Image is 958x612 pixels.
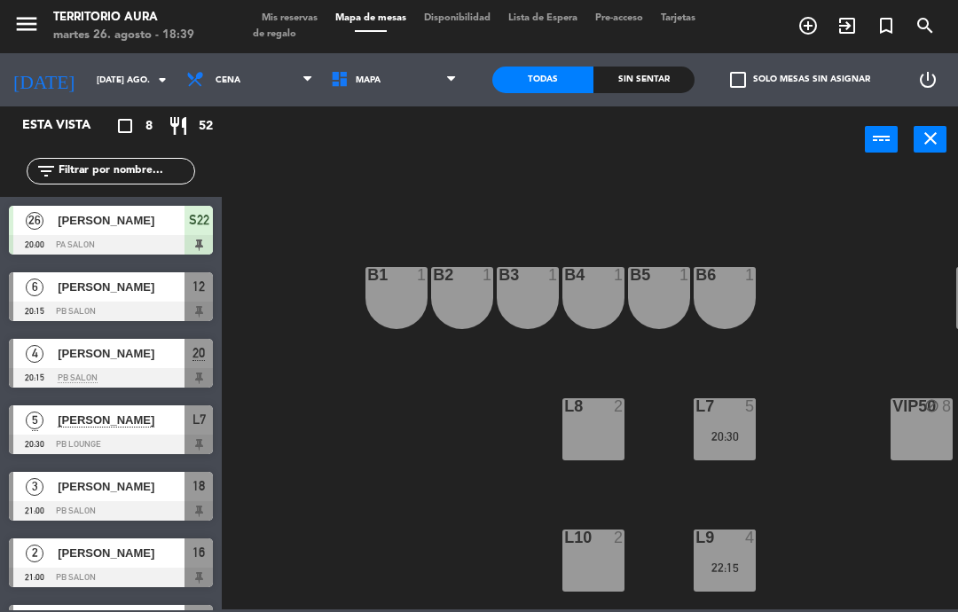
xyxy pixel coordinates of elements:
i: filter_list [35,161,57,182]
div: VIP50 [892,398,893,414]
span: 12 [192,276,205,297]
button: menu [13,11,40,43]
div: B2 [433,267,434,283]
span: [PERSON_NAME] [58,344,185,363]
input: Filtrar por nombre... [57,161,194,181]
i: power_input [871,128,892,149]
span: 3 [26,478,43,496]
span: BUSCAR [906,11,945,41]
span: 52 [199,116,213,137]
div: L10 [564,530,565,545]
div: 22:15 [694,561,756,574]
span: Mapa de mesas [326,13,415,23]
i: add_circle_outline [797,15,819,36]
div: 1 [417,267,428,283]
span: [PERSON_NAME] [58,544,185,562]
i: close [920,128,941,149]
span: [PERSON_NAME] [58,477,185,496]
div: 20:30 [694,430,756,443]
div: 5 [745,398,756,414]
div: 2 [614,530,624,545]
span: 6 [26,279,43,296]
button: close [914,126,946,153]
span: L7 [192,409,206,430]
span: S22 [189,209,209,231]
div: 1 [483,267,493,283]
span: 16 [192,542,205,563]
div: B1 [367,267,368,283]
div: 8 [942,398,953,414]
span: Reserva especial [867,11,906,41]
i: crop_square [114,115,136,137]
label: Solo mesas sin asignar [730,72,870,88]
div: Esta vista [9,115,128,137]
i: search [915,15,936,36]
span: 2 [26,545,43,562]
i: arrow_drop_down [152,69,173,90]
div: 4 [745,530,756,545]
span: 26 [26,212,43,230]
i: restaurant [168,115,189,137]
span: 18 [192,475,205,497]
span: [PERSON_NAME] [58,278,185,296]
div: 1 [548,267,559,283]
span: Pre-acceso [586,13,652,23]
span: WALK IN [828,11,867,41]
button: power_input [865,126,898,153]
span: 8 [145,116,153,137]
div: 1 [679,267,690,283]
i: exit_to_app [836,15,858,36]
i: power_settings_new [917,69,938,90]
div: 1 [745,267,756,283]
div: 2 [614,398,624,414]
div: TERRITORIO AURA [53,9,194,27]
span: 4 [26,345,43,363]
span: RESERVAR MESA [789,11,828,41]
i: block [924,398,939,413]
div: B4 [564,267,565,283]
span: [PERSON_NAME] [58,211,185,230]
div: B5 [630,267,631,283]
span: check_box_outline_blank [730,72,746,88]
span: Mis reservas [253,13,326,23]
i: turned_in_not [876,15,897,36]
div: Sin sentar [593,67,695,93]
div: martes 26. agosto - 18:39 [53,27,194,44]
div: Todas [492,67,593,93]
span: Disponibilidad [415,13,499,23]
span: Lista de Espera [499,13,586,23]
div: 1 [614,267,624,283]
i: menu [13,11,40,37]
div: L8 [564,398,565,414]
